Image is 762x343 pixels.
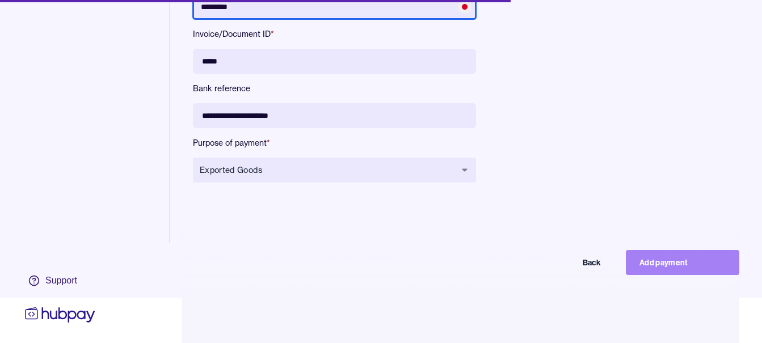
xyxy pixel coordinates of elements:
[193,137,476,149] label: Purpose of payment
[45,274,77,287] div: Support
[626,250,739,275] button: Add payment
[193,28,476,40] label: Invoice/Document ID
[200,164,456,176] span: Exported Goods
[23,269,98,293] a: Support
[193,83,476,94] label: Bank reference
[501,250,614,275] button: Back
